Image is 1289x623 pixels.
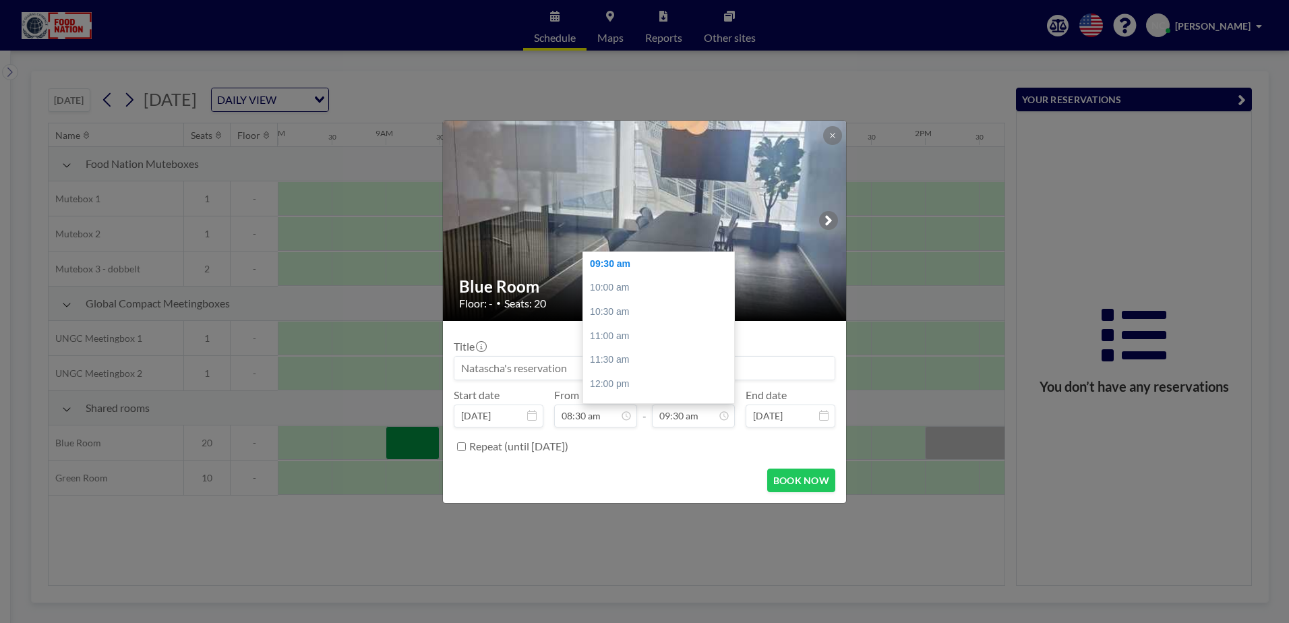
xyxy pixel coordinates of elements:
h2: Blue Room [459,276,831,297]
input: Natascha's reservation [454,357,835,380]
span: Floor: - [459,297,493,310]
div: 11:00 am [583,324,741,349]
label: From [554,388,579,402]
div: 10:00 am [583,276,741,300]
div: 12:30 pm [583,396,741,420]
div: 09:30 am [583,252,741,276]
label: Start date [454,388,500,402]
label: Title [454,340,485,353]
span: - [642,393,647,423]
label: End date [746,388,787,402]
span: Seats: 20 [504,297,546,310]
button: BOOK NOW [767,469,835,492]
label: Repeat (until [DATE]) [469,440,568,453]
div: 10:30 am [583,300,741,324]
div: 11:30 am [583,348,741,372]
span: • [496,298,501,308]
div: 12:00 pm [583,372,741,396]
